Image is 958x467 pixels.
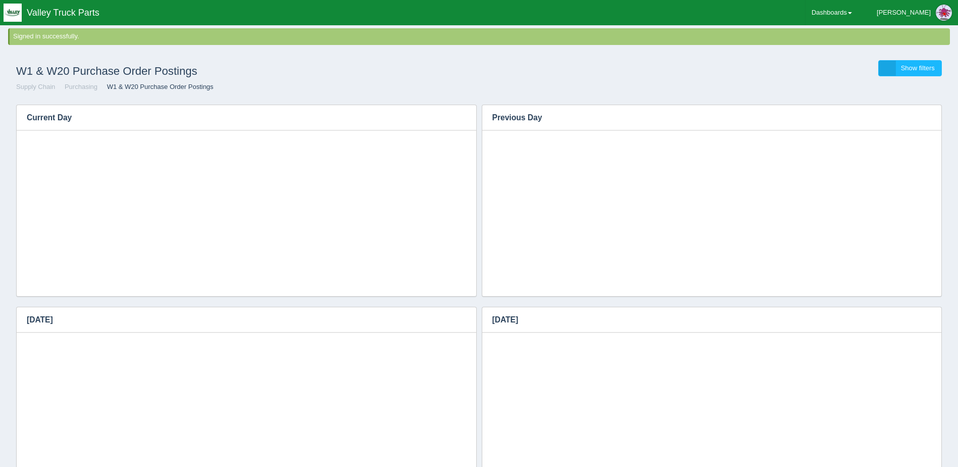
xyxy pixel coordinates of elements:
div: Signed in successfully. [13,32,948,41]
li: W1 & W20 Purchase Order Postings [99,82,214,92]
h3: [DATE] [17,307,461,333]
h1: W1 & W20 Purchase Order Postings [16,60,479,82]
div: [PERSON_NAME] [877,3,931,23]
span: Valley Truck Parts [27,8,99,18]
h3: Current Day [17,105,461,130]
h3: Previous Day [482,105,911,130]
a: Show filters [878,60,942,77]
a: Purchasing [65,83,97,90]
h3: [DATE] [482,307,927,333]
img: Profile Picture [936,5,952,21]
span: Show filters [901,64,935,72]
img: q1blfpkbivjhsugxdrfq.png [4,4,22,22]
a: Supply Chain [16,83,55,90]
